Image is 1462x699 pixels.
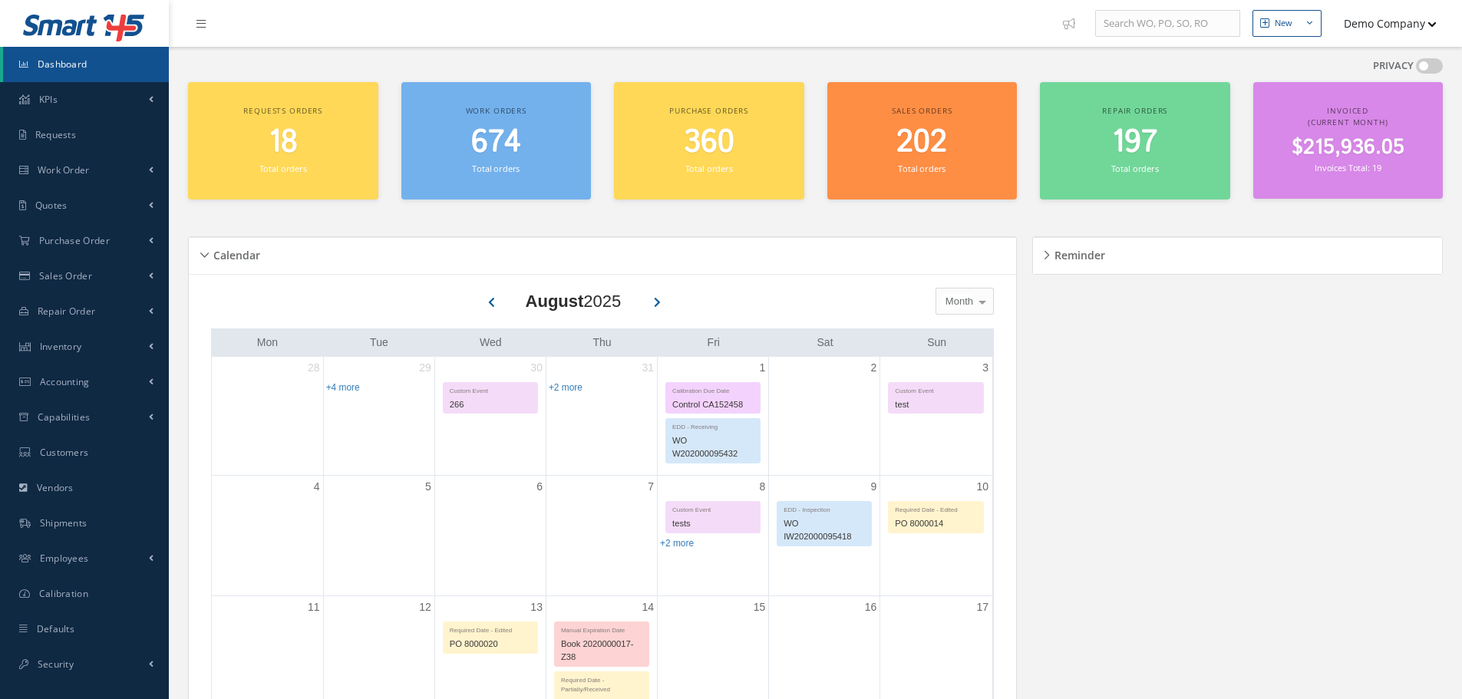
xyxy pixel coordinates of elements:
span: Vendors [37,481,74,494]
div: test [889,396,983,414]
span: Accounting [40,375,90,388]
div: EDD - Inspection [777,502,871,515]
a: Show 2 more events [549,382,582,393]
span: Work orders [466,105,526,116]
a: July 28, 2025 [305,357,323,379]
div: Manual Expiration Date [555,622,648,635]
a: Repair orders 197 Total orders [1040,82,1230,199]
span: 674 [471,120,521,164]
a: August 10, 2025 [973,476,992,498]
a: August 2, 2025 [868,357,880,379]
a: Friday [705,333,723,352]
a: August 16, 2025 [862,596,880,618]
a: July 30, 2025 [527,357,546,379]
div: Custom Event [889,383,983,396]
td: August 8, 2025 [658,475,769,596]
span: KPIs [39,93,58,106]
a: Purchase orders 360 Total orders [614,82,804,199]
small: Total orders [1111,163,1159,174]
a: Sales orders 202 Total orders [827,82,1018,199]
span: Repair Order [38,305,96,318]
span: Dashboard [38,58,87,71]
span: Shipments [40,516,87,529]
span: (Current Month) [1308,117,1388,127]
td: August 7, 2025 [546,475,657,596]
button: Demo Company [1329,8,1437,38]
a: August 5, 2025 [422,476,434,498]
a: Monday [254,333,281,352]
div: PO 8000020 [444,635,537,653]
small: Total orders [898,163,946,174]
a: August 1, 2025 [756,357,768,379]
a: August 17, 2025 [973,596,992,618]
span: Purchase Order [39,234,110,247]
button: New [1252,10,1322,37]
div: Required Date - Edited [889,502,983,515]
div: Calibration Due Date [666,383,760,396]
td: August 1, 2025 [658,357,769,476]
span: Quotes [35,199,68,212]
div: 2025 [526,289,622,314]
a: Wednesday [477,333,505,352]
td: August 3, 2025 [880,357,992,476]
span: Inventory [40,340,82,353]
span: Security [38,658,74,671]
input: Search WO, PO, SO, RO [1095,10,1240,38]
span: 18 [269,120,298,164]
a: Thursday [589,333,614,352]
small: Invoices Total: 19 [1315,162,1381,173]
span: 360 [684,120,734,164]
div: 266 [444,396,537,414]
a: Invoiced (Current Month) $215,936.05 Invoices Total: 19 [1253,82,1444,199]
a: July 31, 2025 [639,357,657,379]
td: August 4, 2025 [212,475,323,596]
a: August 7, 2025 [645,476,657,498]
div: EDD - Receiving [666,419,760,432]
h5: Calendar [209,244,260,262]
span: Work Order [38,163,90,176]
span: Capabilities [38,410,91,424]
a: Sunday [924,333,949,352]
div: Required Date - Partially/Received [555,672,648,694]
a: August 3, 2025 [979,357,992,379]
span: $215,936.05 [1292,133,1404,163]
td: August 9, 2025 [769,475,880,596]
span: 197 [1112,120,1157,164]
a: Work orders 674 Total orders [401,82,592,199]
td: July 31, 2025 [546,357,657,476]
a: July 29, 2025 [416,357,434,379]
div: Book 2020000017-Z38 [555,635,648,666]
a: Saturday [814,333,837,352]
td: July 29, 2025 [323,357,434,476]
a: Requests orders 18 Total orders [188,82,378,199]
div: Custom Event [444,383,537,396]
b: August [526,292,584,311]
a: August 8, 2025 [756,476,768,498]
a: August 12, 2025 [416,596,434,618]
small: Total orders [472,163,520,174]
span: Sales orders [892,105,952,116]
span: Month [942,294,973,309]
span: Invoiced [1327,105,1368,116]
div: Control CA152458 [666,396,760,414]
a: August 6, 2025 [533,476,546,498]
span: Sales Order [39,269,92,282]
td: August 2, 2025 [769,357,880,476]
td: July 28, 2025 [212,357,323,476]
div: PO 8000014 [889,515,983,532]
div: Required Date - Edited [444,622,537,635]
a: Tuesday [367,333,391,352]
span: 202 [896,120,947,164]
small: Total orders [259,163,307,174]
span: Employees [40,552,89,565]
td: July 30, 2025 [434,357,546,476]
div: New [1275,17,1292,30]
a: Dashboard [3,47,169,82]
span: Customers [40,446,89,459]
div: tests [666,515,760,532]
div: Custom Event [666,502,760,515]
span: Repair orders [1102,105,1167,116]
a: August 14, 2025 [639,596,657,618]
div: WO IW202000095418 [777,515,871,546]
a: Show 4 more events [326,382,360,393]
